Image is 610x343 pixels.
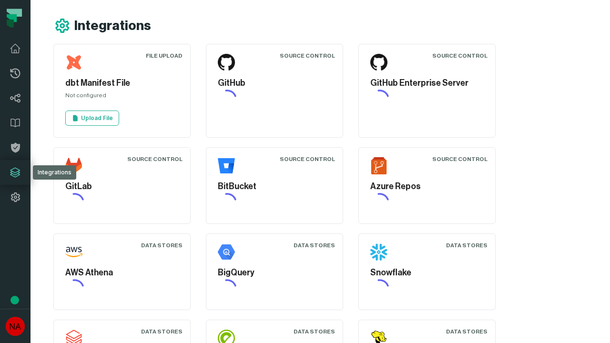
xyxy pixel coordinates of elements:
h1: Integrations [74,18,151,34]
div: Not configured [65,91,179,103]
div: Data Stores [446,242,488,249]
div: Source Control [432,52,488,60]
img: Azure Repos [370,157,387,174]
img: AWS Athena [65,243,82,261]
h5: AWS Athena [65,266,179,279]
div: File Upload [146,52,183,60]
h5: Snowflake [370,266,484,279]
img: dbt Manifest File [65,54,82,71]
div: Source Control [432,155,488,163]
img: GitHub Enterprise Server [370,54,387,71]
div: Data Stores [294,242,335,249]
h5: GitLab [65,180,179,193]
h5: BitBucket [218,180,331,193]
img: Snowflake [370,243,387,261]
div: Data Stores [446,328,488,335]
div: Source Control [280,52,335,60]
h5: Azure Repos [370,180,484,193]
a: Upload File [65,111,119,126]
div: Tooltip anchor [10,296,19,304]
h5: GitHub Enterprise Server [370,77,484,90]
h5: GitHub [218,77,331,90]
h5: dbt Manifest File [65,77,179,90]
img: GitLab [65,157,82,174]
div: Data Stores [294,328,335,335]
img: avatar of No Repos Account [6,317,25,336]
img: BitBucket [218,157,235,174]
div: Data Stores [141,242,183,249]
div: Integrations [33,165,76,180]
div: Source Control [127,155,183,163]
img: BigQuery [218,243,235,261]
div: Data Stores [141,328,183,335]
div: Source Control [280,155,335,163]
img: GitHub [218,54,235,71]
h5: BigQuery [218,266,331,279]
